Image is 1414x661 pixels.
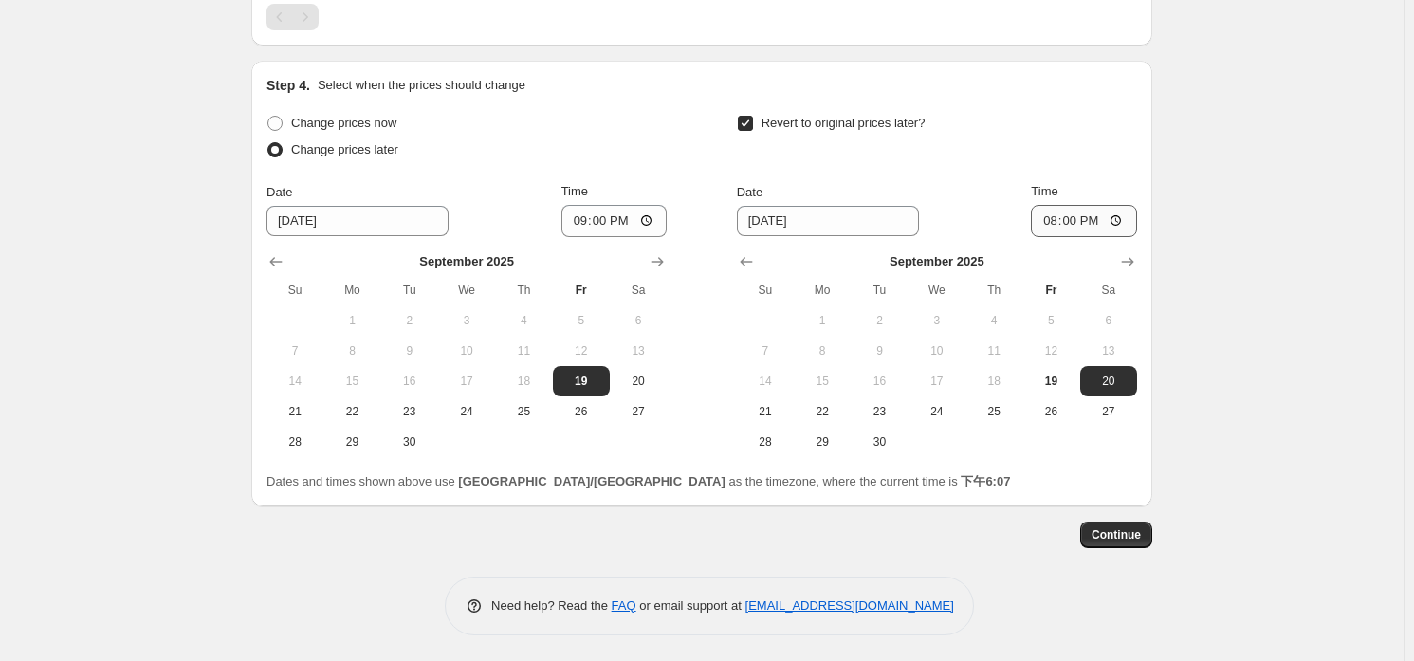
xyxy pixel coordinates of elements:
button: Tuesday September 30 2025 [381,427,438,457]
button: Thursday September 18 2025 [965,366,1022,396]
button: Friday September 5 2025 [1022,305,1079,336]
span: 14 [744,374,786,389]
span: Fr [1030,283,1072,298]
span: 25 [503,404,544,419]
button: Tuesday September 23 2025 [381,396,438,427]
button: Sunday September 21 2025 [737,396,794,427]
span: 4 [973,313,1015,328]
span: 2 [389,313,431,328]
th: Wednesday [909,275,965,305]
button: Saturday September 27 2025 [1080,396,1137,427]
button: Wednesday September 24 2025 [909,396,965,427]
span: 27 [617,404,659,419]
button: Monday September 1 2025 [323,305,380,336]
span: 16 [389,374,431,389]
span: Su [744,283,786,298]
button: Sunday September 14 2025 [266,366,323,396]
button: Today Friday September 19 2025 [553,366,610,396]
button: Wednesday September 10 2025 [909,336,965,366]
button: Tuesday September 16 2025 [851,366,908,396]
p: Select when the prices should change [318,76,525,95]
span: 19 [1030,374,1072,389]
span: 15 [801,374,843,389]
h2: Step 4. [266,76,310,95]
button: Tuesday September 2 2025 [851,305,908,336]
span: 2 [858,313,900,328]
span: Su [274,283,316,298]
button: Tuesday September 30 2025 [851,427,908,457]
th: Tuesday [381,275,438,305]
span: 21 [274,404,316,419]
button: Thursday September 11 2025 [965,336,1022,366]
span: 18 [973,374,1015,389]
th: Wednesday [438,275,495,305]
button: Tuesday September 2 2025 [381,305,438,336]
span: Time [1031,184,1057,198]
button: Wednesday September 17 2025 [438,366,495,396]
span: or email support at [636,598,745,613]
span: 1 [801,313,843,328]
th: Saturday [610,275,667,305]
button: Saturday September 13 2025 [610,336,667,366]
button: Wednesday September 10 2025 [438,336,495,366]
span: Dates and times shown above use as the timezone, where the current time is [266,474,1010,488]
span: 28 [274,434,316,450]
span: 29 [331,434,373,450]
button: Monday September 29 2025 [323,427,380,457]
th: Friday [553,275,610,305]
button: Show next month, October 2025 [644,248,670,275]
span: Change prices now [291,116,396,130]
span: We [446,283,487,298]
button: Thursday September 18 2025 [495,366,552,396]
span: 17 [446,374,487,389]
span: 12 [560,343,602,358]
button: Wednesday September 17 2025 [909,366,965,396]
th: Sunday [266,275,323,305]
span: Date [737,185,762,199]
button: Thursday September 11 2025 [495,336,552,366]
nav: Pagination [266,4,319,30]
button: Tuesday September 9 2025 [851,336,908,366]
span: 28 [744,434,786,450]
b: [GEOGRAPHIC_DATA]/[GEOGRAPHIC_DATA] [458,474,725,488]
span: 24 [446,404,487,419]
span: 14 [274,374,316,389]
button: Sunday September 7 2025 [266,336,323,366]
button: Monday September 8 2025 [794,336,851,366]
span: 26 [1030,404,1072,419]
span: Mo [801,283,843,298]
span: 21 [744,404,786,419]
span: 24 [916,404,958,419]
span: 23 [389,404,431,419]
span: 11 [973,343,1015,358]
span: Mo [331,283,373,298]
button: Sunday September 28 2025 [737,427,794,457]
span: Date [266,185,292,199]
span: 5 [1030,313,1072,328]
span: 20 [1088,374,1129,389]
span: 13 [1088,343,1129,358]
input: 12:00 [1031,205,1137,237]
span: 7 [744,343,786,358]
th: Saturday [1080,275,1137,305]
button: Thursday September 4 2025 [965,305,1022,336]
button: Sunday September 21 2025 [266,396,323,427]
button: Sunday September 7 2025 [737,336,794,366]
button: Saturday September 13 2025 [1080,336,1137,366]
button: Friday September 12 2025 [1022,336,1079,366]
span: 13 [617,343,659,358]
span: 19 [560,374,602,389]
span: 6 [1088,313,1129,328]
button: Wednesday September 24 2025 [438,396,495,427]
button: Friday September 12 2025 [553,336,610,366]
button: Show previous month, August 2025 [263,248,289,275]
span: 4 [503,313,544,328]
input: 9/19/2025 [737,206,919,236]
button: Monday September 8 2025 [323,336,380,366]
span: Time [561,184,588,198]
span: 10 [916,343,958,358]
button: Show next month, October 2025 [1114,248,1141,275]
input: 9/19/2025 [266,206,449,236]
button: Monday September 29 2025 [794,427,851,457]
span: Revert to original prices later? [762,116,926,130]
